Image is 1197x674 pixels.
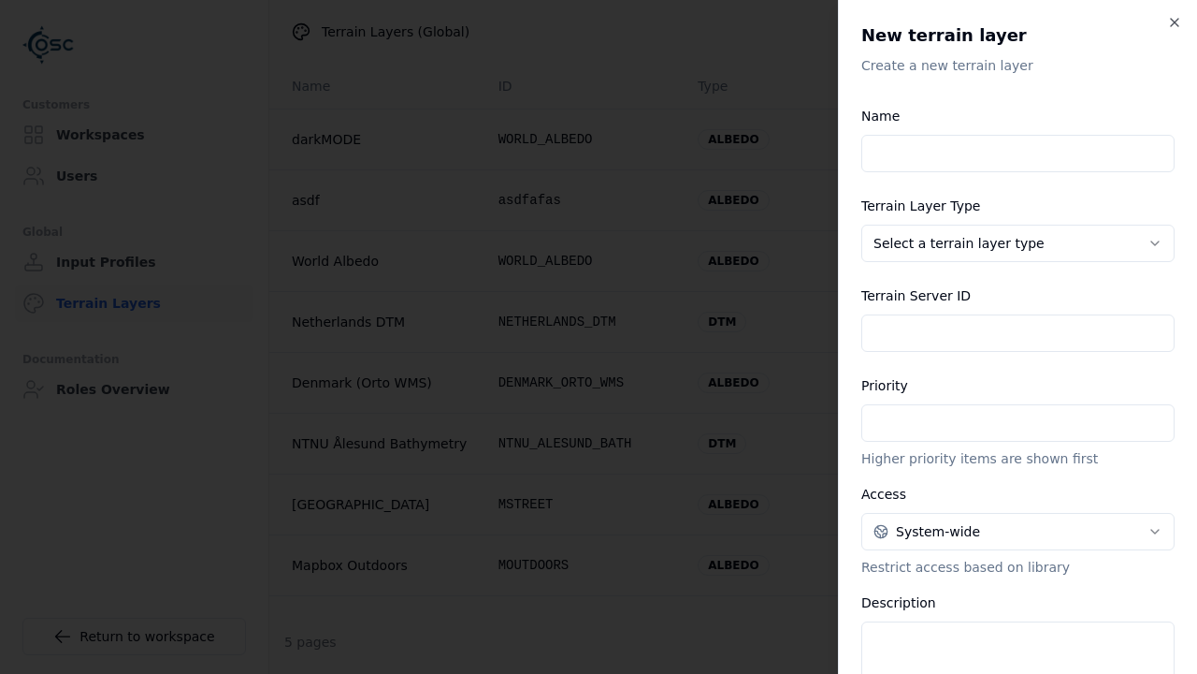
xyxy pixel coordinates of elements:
[861,198,980,213] label: Terrain Layer Type
[861,595,936,610] label: Description
[861,449,1175,468] p: Higher priority items are shown first
[861,109,900,124] label: Name
[861,288,971,303] label: Terrain Server ID
[861,378,908,393] label: Priority
[861,22,1175,49] h2: New terrain layer
[861,487,906,502] label: Access
[861,558,1175,577] p: Restrict access based on library
[861,56,1175,75] p: Create a new terrain layer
